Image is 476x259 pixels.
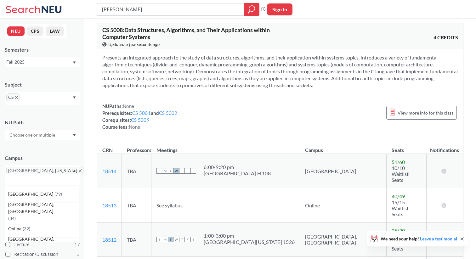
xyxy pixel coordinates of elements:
[129,124,140,130] span: None
[168,237,173,242] span: T
[5,81,80,88] div: Subject
[300,188,387,222] td: Online
[381,237,457,241] span: We need your help!
[398,109,453,117] span: View more info for this class
[102,237,116,243] a: 18512
[5,130,80,140] div: Dropdown arrow
[173,168,179,174] span: W
[54,191,62,197] span: ( 79 )
[131,117,150,123] a: CS 5009
[5,250,80,258] label: Recitation/Discussion
[162,237,168,242] span: M
[15,96,18,99] svg: X to remove pill
[8,236,79,250] span: [GEOGRAPHIC_DATA], [GEOGRAPHIC_DATA]
[73,134,76,137] svg: Dropdown arrow
[102,202,116,208] a: 18513
[392,159,405,165] span: 51 / 60
[122,188,151,222] td: TBA
[8,201,79,215] span: [GEOGRAPHIC_DATA], [GEOGRAPHIC_DATA]
[392,165,409,183] span: 10/10 Waitlist Seats
[300,222,387,257] td: [GEOGRAPHIC_DATA], [GEOGRAPHIC_DATA]
[122,154,151,188] td: TBA
[5,155,80,161] div: Campus
[156,237,162,242] span: S
[79,169,82,172] svg: X to remove pill
[122,222,151,257] td: TBA
[8,191,54,198] span: [GEOGRAPHIC_DATA]
[168,168,173,174] span: T
[5,240,80,249] label: Lecture
[204,170,271,177] div: [GEOGRAPHIC_DATA] H 108
[46,26,64,36] button: LAW
[433,34,458,41] span: 4 CREDITS
[392,193,405,199] span: 40 / 49
[156,202,183,208] span: See syllabus
[5,165,80,185] div: [GEOGRAPHIC_DATA], [US_STATE]X to remove pillDropdown arrow[GEOGRAPHIC_DATA](79)[GEOGRAPHIC_DATA]...
[204,239,295,245] div: [GEOGRAPHIC_DATA][US_STATE] 1526
[300,140,387,154] th: Campus
[387,140,427,154] th: Seats
[73,96,76,99] svg: Dropdown arrow
[8,216,16,221] span: ( 34 )
[27,26,43,36] button: CPS
[5,57,80,67] div: Fall 2025Dropdown arrow
[156,168,162,174] span: S
[123,103,134,109] span: None
[77,251,80,258] span: 3
[426,140,463,154] th: Notifications
[6,59,72,65] div: Fall 2025
[267,3,292,15] button: Sign In
[204,164,271,170] div: 6:00 - 9:20 pm
[101,4,239,15] input: Class, professor, course number, "phrase"
[8,225,23,232] span: Online
[151,140,300,154] th: Meetings
[6,131,59,139] input: Choose one or multiple
[102,168,116,174] a: 18514
[6,167,83,174] span: [GEOGRAPHIC_DATA], [US_STATE]X to remove pill
[102,147,113,154] div: CRN
[23,226,30,231] span: ( 32 )
[122,140,151,154] th: Professors
[179,237,185,242] span: T
[185,168,190,174] span: F
[132,110,151,116] a: CS 5001
[5,92,80,105] div: CSX to remove pillDropdown arrow
[420,236,457,241] a: Leave a testimonial
[190,168,196,174] span: S
[185,237,190,242] span: F
[173,237,179,242] span: W
[102,26,270,40] span: CS 5008 : Data Structures, Algorithms, and Their Applications within Computer Systems
[6,93,20,101] span: CSX to remove pill
[102,103,178,130] div: NUPaths: Prerequisites: and Corequisites: Course fees:
[190,237,196,242] span: S
[204,233,295,239] div: 1:00 - 3:00 pm
[159,110,178,116] a: CS 5002
[108,41,160,48] span: Updated a few seconds ago
[102,54,458,89] section: Presents an integrated approach to the study of data structures, algorithms, and their applicatio...
[179,168,185,174] span: T
[244,3,259,16] div: magnifying glass
[300,154,387,188] td: [GEOGRAPHIC_DATA]
[73,170,76,172] svg: Dropdown arrow
[7,26,25,36] button: NEU
[5,46,80,53] div: Semesters
[73,61,76,64] svg: Dropdown arrow
[392,228,405,234] span: 25 / 30
[5,119,80,126] div: NU Path
[162,168,168,174] span: M
[392,199,409,217] span: 15/15 Waitlist Seats
[75,241,80,248] span: 17
[248,5,255,14] svg: magnifying glass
